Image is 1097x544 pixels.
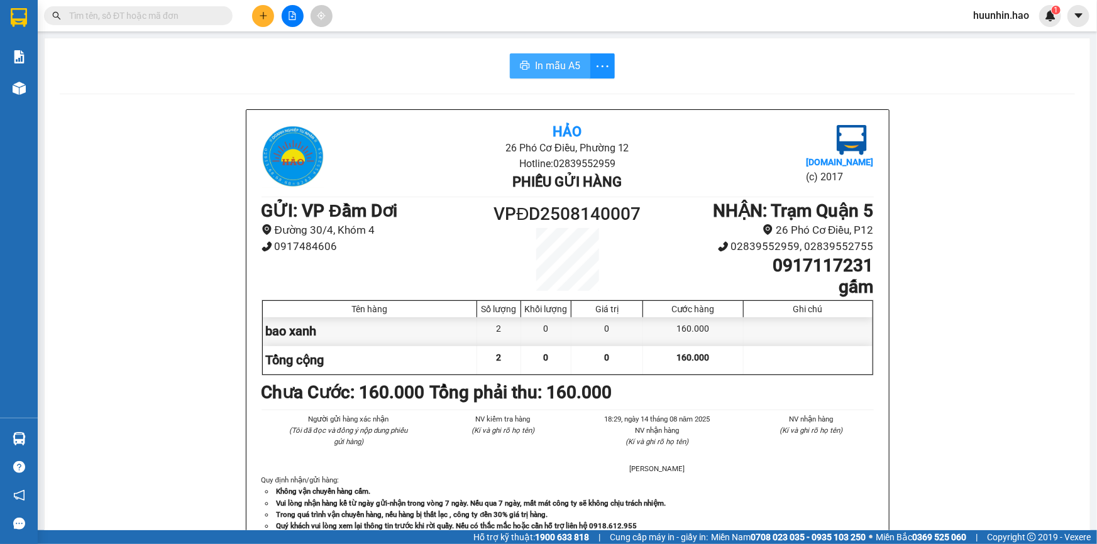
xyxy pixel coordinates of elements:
img: solution-icon [13,50,26,63]
span: phone [262,241,272,252]
li: NV nhận hàng [595,425,720,436]
h1: gấm [644,276,873,298]
img: warehouse-icon [13,432,26,445]
input: Tìm tên, số ĐT hoặc mã đơn [69,9,218,23]
b: Chưa Cước : 160.000 [262,382,425,403]
li: 26 Phó Cơ Điều, P12 [644,222,873,239]
li: (c) 2017 [806,169,873,185]
span: In mẫu A5 [535,58,580,73]
b: Phiếu gửi hàng [512,174,622,190]
button: file-add [282,5,304,27]
li: 26 Phó Cơ Điều, Phường 12 [363,140,771,156]
img: logo.jpg [262,125,324,188]
strong: Vui lòng nhận hàng kể từ ngày gửi-nhận trong vòng 7 ngày. Nếu qua 7 ngày, mất mát công ty sẽ khôn... [277,499,666,508]
b: NHẬN : Trạm Quận 5 [714,200,874,221]
li: 02839552959, 02839552755 [644,238,873,255]
span: message [13,518,25,530]
img: icon-new-feature [1045,10,1056,21]
button: printerIn mẫu A5 [510,53,590,79]
span: 2 [497,352,502,362]
button: more [590,53,615,79]
strong: Trong quá trình vận chuyển hàng, nếu hàng bị thất lạc , công ty đền 30% giá trị hàng. [277,510,548,519]
i: (Kí và ghi rõ họ tên) [471,426,534,435]
div: Ghi chú [747,304,869,314]
span: 0 [605,352,610,362]
h1: VPĐD2508140007 [491,200,644,228]
span: question-circle [13,461,25,473]
span: Miền Nam [711,530,866,544]
strong: 0369 525 060 [912,532,966,542]
span: 160.000 [676,352,709,362]
strong: 0708 023 035 - 0935 103 250 [751,532,866,542]
div: Quy định nhận/gửi hàng : [262,474,874,531]
div: Khối lượng [524,304,568,314]
li: NV nhận hàng [749,413,874,425]
span: ⚪️ [869,535,873,540]
b: GỬI : VP Đầm Dơi [262,200,397,221]
span: huunhin.hao [963,8,1039,23]
span: Miền Bắc [876,530,966,544]
span: 0 [544,352,549,362]
li: NV kiểm tra hàng [441,413,565,425]
button: plus [252,5,274,27]
span: Tổng cộng [266,352,324,367]
span: Cung cấp máy in - giấy in: [610,530,708,544]
button: caret-down [1067,5,1089,27]
span: more [590,58,614,74]
button: aim [311,5,333,27]
div: Số lượng [480,304,517,314]
strong: Quý khách vui lòng xem lại thông tin trước khi rời quầy. Nếu có thắc mắc hoặc cần hỗ trợ liên hệ ... [277,521,637,530]
div: bao xanh [263,317,478,345]
img: logo.jpg [837,125,867,155]
span: | [598,530,600,544]
b: Hảo [553,124,582,139]
span: search [52,11,61,20]
sup: 1 [1052,6,1061,14]
span: notification [13,489,25,501]
span: phone [718,241,729,252]
li: 18:29, ngày 14 tháng 08 năm 2025 [595,413,720,425]
li: Người gửi hàng xác nhận [287,413,411,425]
img: warehouse-icon [13,82,26,95]
li: [PERSON_NAME] [595,463,720,474]
div: 0 [571,317,643,345]
b: [DOMAIN_NAME] [806,157,873,167]
span: 1 [1054,6,1058,14]
i: (Tôi đã đọc và đồng ý nộp dung phiếu gửi hàng) [289,426,407,446]
h1: 0917117231 [644,255,873,276]
span: Hỗ trợ kỹ thuật: [473,530,589,544]
span: aim [317,11,326,20]
span: copyright [1027,533,1036,541]
div: 0 [521,317,571,345]
i: (Kí và ghi rõ họ tên) [626,437,688,446]
strong: Không vận chuyển hàng cấm. [277,487,371,496]
div: 160.000 [643,317,743,345]
li: 0917484606 [262,238,491,255]
span: caret-down [1073,10,1084,21]
div: Tên hàng [266,304,474,314]
li: Đường 30/4, Khóm 4 [262,222,491,239]
span: file-add [288,11,297,20]
li: Hotline: 02839552959 [363,156,771,171]
span: printer [520,60,530,72]
div: Cước hàng [646,304,739,314]
span: | [976,530,978,544]
span: plus [259,11,268,20]
div: 2 [477,317,521,345]
i: (Kí và ghi rõ họ tên) [780,426,843,435]
div: Giá trị [575,304,639,314]
span: environment [262,224,272,235]
b: Tổng phải thu: 160.000 [430,382,612,403]
strong: 1900 633 818 [535,532,589,542]
img: logo-vxr [11,8,27,27]
span: environment [763,224,773,235]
